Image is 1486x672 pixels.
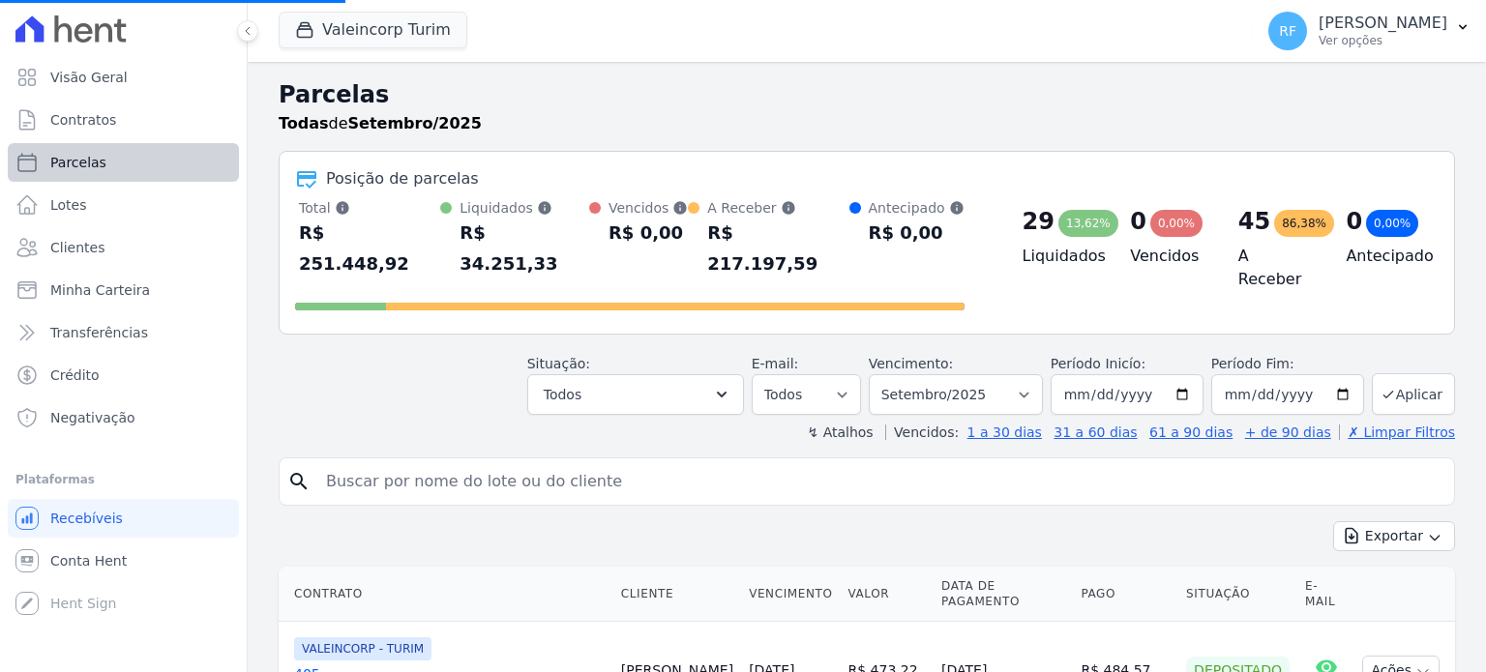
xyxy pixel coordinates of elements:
p: de [279,112,482,135]
span: Conta Hent [50,551,127,570]
span: Recebíveis [50,509,123,528]
div: Liquidados [460,198,589,218]
a: Transferências [8,313,239,352]
a: Minha Carteira [8,271,239,309]
th: Situação [1178,567,1297,622]
div: 0 [1130,206,1146,237]
div: R$ 251.448,92 [299,218,440,279]
div: 86,38% [1274,210,1334,237]
span: Visão Geral [50,68,128,87]
th: Data de Pagamento [934,567,1073,622]
th: Cliente [613,567,741,622]
div: R$ 0,00 [609,218,688,248]
h4: Vencidos [1130,245,1207,268]
div: Plataformas [15,468,231,491]
th: Vencimento [741,567,840,622]
label: Situação: [527,356,590,371]
div: R$ 0,00 [869,218,965,248]
label: Vencidos: [885,424,959,440]
label: Vencimento: [869,356,953,371]
span: Negativação [50,408,135,427]
th: Pago [1073,567,1178,622]
div: 0 [1346,206,1362,237]
div: 0,00% [1150,210,1203,237]
label: ↯ Atalhos [807,424,873,440]
a: Negativação [8,398,239,437]
h2: Parcelas [279,77,1455,112]
a: + de 90 dias [1245,424,1331,440]
div: Antecipado [869,198,965,218]
th: Contrato [279,567,613,622]
div: 0,00% [1366,210,1418,237]
p: [PERSON_NAME] [1319,14,1447,33]
a: Visão Geral [8,58,239,97]
input: Buscar por nome do lote ou do cliente [314,462,1446,501]
div: 45 [1238,206,1270,237]
a: ✗ Limpar Filtros [1339,424,1455,440]
span: Clientes [50,238,104,257]
div: 13,62% [1058,210,1118,237]
a: 31 a 60 dias [1054,424,1137,440]
i: search [287,470,311,493]
p: Ver opções [1319,33,1447,48]
a: Recebíveis [8,499,239,538]
span: RF [1279,24,1296,38]
th: Valor [841,567,935,622]
label: E-mail: [752,356,799,371]
a: Conta Hent [8,541,239,580]
span: Parcelas [50,153,106,172]
h4: Liquidados [1023,245,1100,268]
span: Transferências [50,323,148,342]
span: Todos [544,383,581,406]
div: A Receber [707,198,848,218]
button: Valeincorp Turim [279,12,467,48]
span: Lotes [50,195,87,215]
div: Vencidos [609,198,688,218]
div: Total [299,198,440,218]
div: Posição de parcelas [326,167,479,190]
h4: A Receber [1238,245,1316,291]
button: RF [PERSON_NAME] Ver opções [1253,4,1486,58]
a: Lotes [8,186,239,224]
span: VALEINCORP - TURIM [294,637,431,660]
button: Aplicar [1372,373,1455,415]
a: Contratos [8,101,239,139]
label: Período Fim: [1211,354,1364,374]
div: R$ 34.251,33 [460,218,589,279]
button: Exportar [1333,521,1455,551]
span: Minha Carteira [50,280,150,300]
a: Parcelas [8,143,239,182]
a: 1 a 30 dias [967,424,1042,440]
div: 29 [1023,206,1055,237]
a: 61 a 90 dias [1149,424,1233,440]
h4: Antecipado [1346,245,1423,268]
label: Período Inicío: [1051,356,1145,371]
strong: Setembro/2025 [348,114,482,132]
span: Crédito [50,365,100,385]
button: Todos [527,374,744,415]
th: E-mail [1297,567,1354,622]
strong: Todas [279,114,329,132]
a: Clientes [8,228,239,267]
div: R$ 217.197,59 [707,218,848,279]
span: Contratos [50,110,116,130]
a: Crédito [8,356,239,394]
